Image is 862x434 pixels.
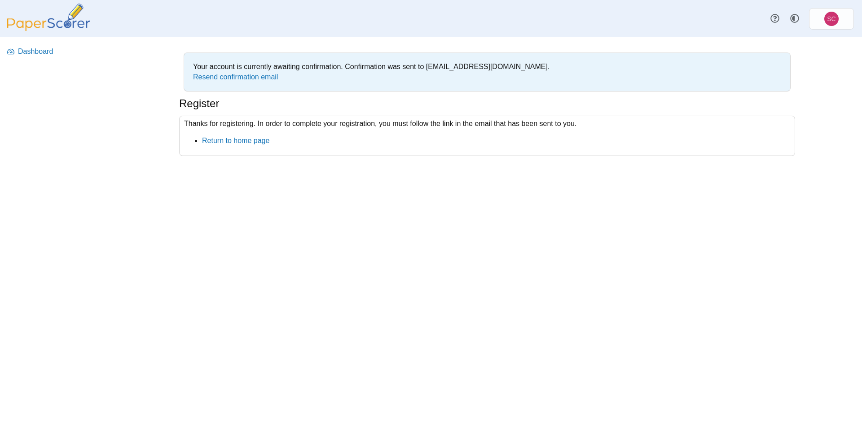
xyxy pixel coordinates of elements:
a: Return to home page [202,137,269,144]
span: Shunnan Chen [827,16,836,22]
a: Shunnan Chen [809,8,854,30]
a: Dashboard [4,41,109,62]
div: Thanks for registering. In order to complete your registration, you must follow the link in the e... [179,116,795,156]
span: Shunnan Chen [824,12,839,26]
a: PaperScorer [4,25,93,32]
img: PaperScorer [4,4,93,31]
a: Resend confirmation email [193,73,278,81]
div: Your account is currently awaiting confirmation. Confirmation was sent to [EMAIL_ADDRESS][DOMAIN_... [189,57,786,87]
span: Dashboard [18,47,106,56]
h1: Register [179,96,219,111]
